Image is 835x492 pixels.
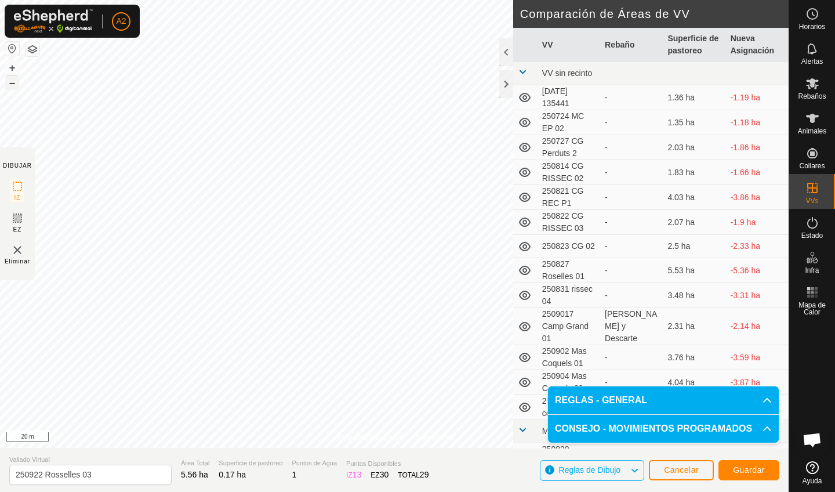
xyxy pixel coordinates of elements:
[726,345,789,370] td: -3.59 ha
[520,7,789,21] h2: Comparación de Áreas de VV
[538,283,600,308] td: 250831 rissec 04
[663,258,725,283] td: 5.53 ha
[5,42,19,56] button: Restablecer Mapa
[600,28,663,62] th: Rebaño
[538,370,600,395] td: 250904 Mas Coquels 02
[663,210,725,235] td: 2.07 ha
[799,162,825,169] span: Collares
[726,28,789,62] th: Nueva Asignación
[555,393,647,407] span: REGLAS - GENERAL
[538,258,600,283] td: 250827 Roselles 01
[718,460,779,480] button: Guardar
[346,459,429,469] span: Puntos Disponibles
[353,470,362,479] span: 13
[605,92,658,104] div: -
[335,433,401,443] a: Política de Privacidad
[801,232,823,239] span: Estado
[548,386,779,414] p-accordion-header: REGLAS - GENERAL
[789,457,835,489] a: Ayuda
[181,458,209,468] span: Área Total
[605,308,658,345] div: [PERSON_NAME] y Descarte
[380,470,389,479] span: 30
[605,167,658,179] div: -
[542,426,586,436] span: Mas Camps
[663,235,725,258] td: 2.5 ha
[605,265,658,277] div: -
[555,422,752,436] span: CONSEJO - MOVIMIENTOS PROGRAMADOS
[805,267,819,274] span: Infra
[538,345,600,370] td: 250902 Mas Coquels 01
[792,302,832,316] span: Mapa de Calor
[605,142,658,154] div: -
[346,469,361,481] div: IZ
[371,469,389,481] div: EZ
[663,283,725,308] td: 3.48 ha
[664,465,699,475] span: Cancelar
[420,470,429,479] span: 29
[542,68,592,78] span: VV sin recinto
[726,110,789,135] td: -1.18 ha
[538,160,600,185] td: 250814 CG RISSEC 02
[805,197,818,204] span: VVs
[14,193,21,202] span: IZ
[726,185,789,210] td: -3.86 ha
[726,135,789,160] td: -1.86 ha
[726,308,789,345] td: -2.14 ha
[663,28,725,62] th: Superficie de pastoreo
[548,415,779,443] p-accordion-header: CONSEJO - MOVIMIENTOS PROGRAMADOS
[9,455,172,465] span: Vallado Virtual
[26,42,39,56] button: Capas del Mapa
[538,395,600,420] td: 250908 coquells 03
[5,76,19,90] button: –
[14,9,93,33] img: Logo Gallagher
[538,443,600,480] td: 250820 [PERSON_NAME] 03-VP001
[799,23,825,30] span: Horarios
[219,458,282,468] span: Superficie de pastoreo
[116,15,126,27] span: A2
[663,160,725,185] td: 1.83 ha
[538,235,600,258] td: 250823 CG 02
[798,128,826,135] span: Animales
[415,433,454,443] a: Contáctenos
[663,370,725,395] td: 4.04 ha
[726,160,789,185] td: -1.66 ha
[663,345,725,370] td: 3.76 ha
[605,216,658,229] div: -
[538,28,600,62] th: VV
[726,283,789,308] td: -3.31 ha
[398,469,429,481] div: TOTAL
[795,422,830,457] div: Chat abierto
[538,185,600,210] td: 250821 CG REC P1
[733,465,765,475] span: Guardar
[10,243,24,257] img: VV
[801,58,823,65] span: Alertas
[663,308,725,345] td: 2.31 ha
[649,460,714,480] button: Cancelar
[663,85,725,110] td: 1.36 ha
[538,85,600,110] td: [DATE] 135441
[663,110,725,135] td: 1.35 ha
[538,210,600,235] td: 250822 CG RISSEC 03
[538,308,600,345] td: 2509017 Camp Grand 01
[726,258,789,283] td: -5.36 ha
[292,458,337,468] span: Puntos de Agua
[181,470,208,479] span: 5.56 ha
[726,370,789,395] td: -3.87 ha
[292,470,296,479] span: 1
[3,161,32,170] div: DIBUJAR
[726,235,789,258] td: -2.33 ha
[605,290,658,302] div: -
[663,185,725,210] td: 4.03 ha
[605,117,658,129] div: -
[538,110,600,135] td: 250724 MC EP 02
[219,470,246,479] span: 0.17 ha
[726,210,789,235] td: -1.9 ha
[798,93,826,100] span: Rebaños
[605,352,658,364] div: -
[5,61,19,75] button: +
[663,135,725,160] td: 2.03 ha
[5,257,30,266] span: Eliminar
[559,465,621,475] span: Reglas de Dibujo
[605,191,658,204] div: -
[726,85,789,110] td: -1.19 ha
